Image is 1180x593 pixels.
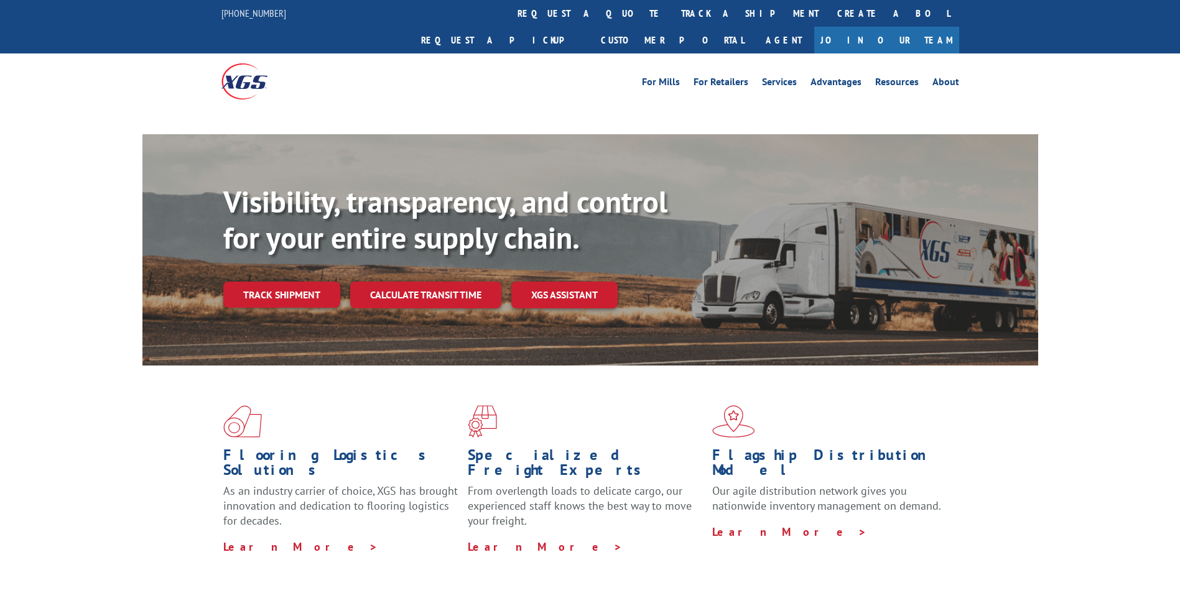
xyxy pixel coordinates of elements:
img: xgs-icon-total-supply-chain-intelligence-red [223,405,262,438]
h1: Flagship Distribution Model [712,448,947,484]
a: Learn More > [468,540,623,554]
img: xgs-icon-flagship-distribution-model-red [712,405,755,438]
span: Our agile distribution network gives you nationwide inventory management on demand. [712,484,941,513]
a: For Mills [642,77,680,91]
a: XGS ASSISTANT [511,282,618,308]
a: Learn More > [712,525,867,539]
a: Advantages [811,77,862,91]
a: For Retailers [694,77,748,91]
b: Visibility, transparency, and control for your entire supply chain. [223,182,667,257]
a: Join Our Team [814,27,959,53]
a: Track shipment [223,282,340,308]
h1: Flooring Logistics Solutions [223,448,458,484]
a: Calculate transit time [350,282,501,308]
p: From overlength loads to delicate cargo, our experienced staff knows the best way to move your fr... [468,484,703,539]
a: [PHONE_NUMBER] [221,7,286,19]
a: Agent [753,27,814,53]
img: xgs-icon-focused-on-flooring-red [468,405,497,438]
a: Resources [875,77,919,91]
span: As an industry carrier of choice, XGS has brought innovation and dedication to flooring logistics... [223,484,458,528]
h1: Specialized Freight Experts [468,448,703,484]
a: Learn More > [223,540,378,554]
a: Customer Portal [592,27,753,53]
a: Services [762,77,797,91]
a: About [932,77,959,91]
a: Request a pickup [412,27,592,53]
